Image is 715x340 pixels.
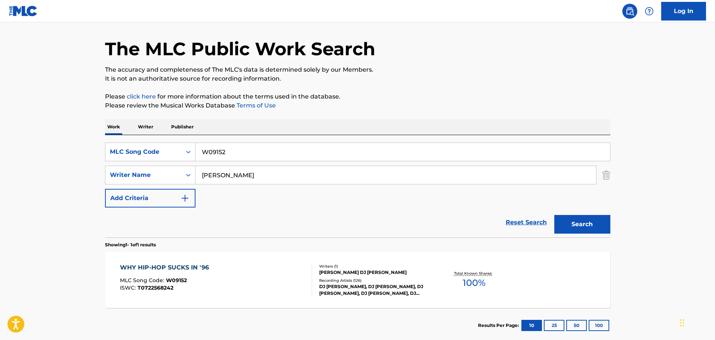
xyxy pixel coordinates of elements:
div: Drag [680,312,684,334]
span: MLC Song Code : [120,277,166,284]
button: 50 [566,320,587,331]
a: click here [127,93,156,100]
span: 100 % [463,276,486,290]
form: Search Form [105,143,610,237]
span: ISWC : [120,284,138,291]
div: [PERSON_NAME] DJ [PERSON_NAME] [319,269,432,276]
p: Publisher [169,119,196,135]
img: help [645,7,654,16]
img: search [625,7,634,16]
div: WHY HIP-HOP SUCKS IN '96 [120,263,213,272]
button: Add Criteria [105,189,195,208]
p: Writer [136,119,155,135]
button: 100 [589,320,609,331]
p: Showing 1 - 1 of 1 results [105,241,156,248]
h1: The MLC Public Work Search [105,38,375,60]
a: Terms of Use [235,102,276,109]
p: It is not an authoritative source for recording information. [105,74,610,83]
div: MLC Song Code [110,147,177,156]
a: Reset Search [502,214,551,231]
div: Help [642,4,657,19]
div: Recording Artists ( 126 ) [319,278,432,283]
button: 10 [521,320,542,331]
button: Search [554,215,610,234]
img: Delete Criterion [602,166,610,184]
span: T0722568242 [138,284,173,291]
p: Please review the Musical Works Database [105,101,610,110]
a: WHY HIP-HOP SUCKS IN '96MLC Song Code:W09152ISWC:T0722568242Writers (1)[PERSON_NAME] DJ [PERSON_N... [105,252,610,308]
div: Writers ( 1 ) [319,263,432,269]
a: Public Search [622,4,637,19]
p: The accuracy and completeness of The MLC's data is determined solely by our Members. [105,65,610,74]
p: Work [105,119,122,135]
iframe: Chat Widget [678,304,715,340]
span: W09152 [166,277,187,284]
p: Please for more information about the terms used in the database. [105,92,610,101]
div: DJ [PERSON_NAME], DJ [PERSON_NAME], DJ [PERSON_NAME], DJ [PERSON_NAME], DJ [PERSON_NAME] [319,283,432,297]
img: 9d2ae6d4665cec9f34b9.svg [181,194,189,203]
p: Results Per Page: [478,322,521,329]
button: 25 [544,320,564,331]
p: Total Known Shares: [454,271,494,276]
div: Writer Name [110,171,177,180]
img: MLC Logo [9,6,38,16]
a: Log In [661,2,706,21]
